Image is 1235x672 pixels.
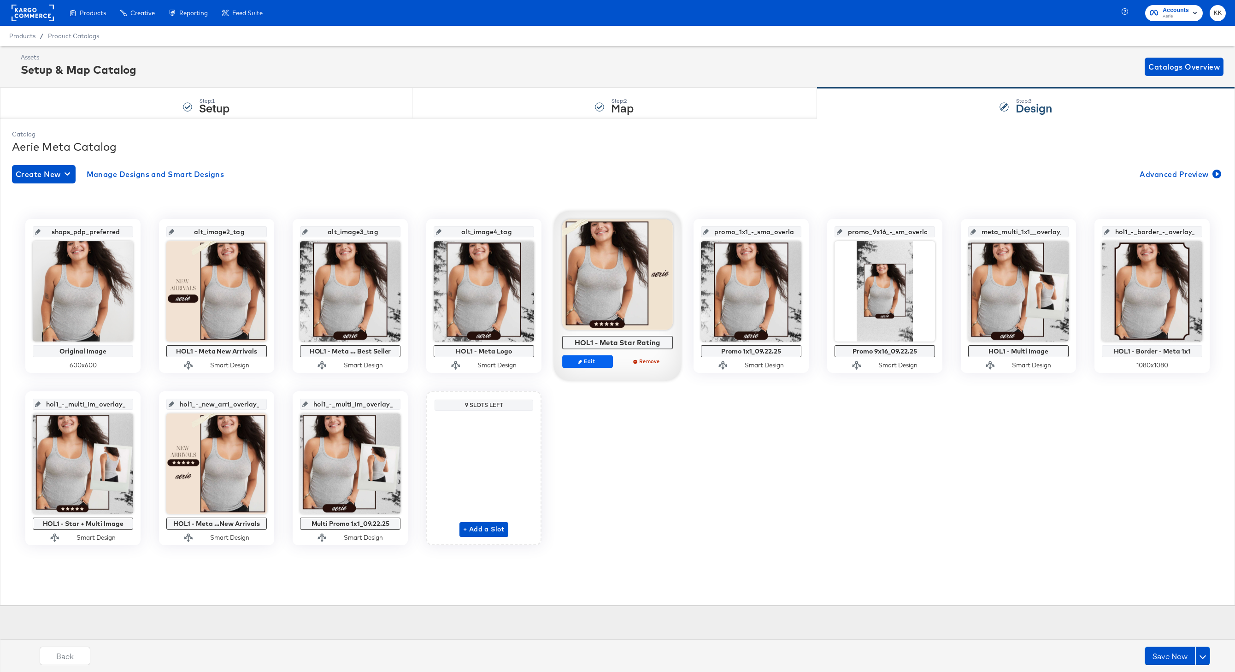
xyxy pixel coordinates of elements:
span: Aerie [1163,13,1189,20]
span: Accounts [1163,6,1189,15]
div: Multi Promo 1x1_09.22.25 [302,520,398,527]
button: + Add a Slot [459,522,508,537]
div: HOL1 - Meta Logo [436,348,532,355]
div: Smart Design [210,533,249,542]
strong: Map [611,100,634,115]
span: Advanced Preview [1140,168,1219,181]
div: 9 Slots Left [437,401,531,409]
div: Smart Design [878,361,917,370]
div: 1080 x 1080 [1102,361,1202,370]
span: Feed Suite [232,9,263,17]
div: Aerie Meta Catalog [12,139,1223,154]
button: Manage Designs and Smart Designs [83,165,228,183]
div: Original Image [35,348,131,355]
div: Smart Design [745,361,784,370]
div: HOL1 - Meta ...New Arrivals [169,520,265,527]
div: Smart Design [210,361,249,370]
span: + Add a Slot [463,524,505,535]
button: Create New [12,165,76,183]
button: Back [40,647,90,665]
div: HOL1 - Meta Star Rating [565,338,670,347]
div: HOL1 - Meta ... Best Seller [302,348,398,355]
div: Promo 9x16_09.22.25 [837,348,933,355]
div: HOL1 - Multi Image [970,348,1066,355]
span: Manage Designs and Smart Designs [87,168,224,181]
span: / [35,32,48,40]
strong: Design [1016,100,1052,115]
div: Promo 1x1_09.22.25 [703,348,799,355]
button: Advanced Preview [1136,165,1223,183]
div: Smart Design [1012,361,1051,370]
div: Setup & Map Catalog [21,62,136,77]
span: Create New [16,168,72,181]
div: 600 x 600 [33,361,133,370]
button: Remove [622,355,673,368]
span: Remove [626,358,669,365]
button: Edit [562,355,613,368]
span: Edit [566,358,609,365]
a: Product Catalogs [48,32,99,40]
span: Reporting [179,9,208,17]
div: HOL1 - Border - Meta 1x1 [1104,348,1200,355]
div: Smart Design [477,361,517,370]
div: Step: 1 [199,98,229,104]
button: Catalogs Overview [1145,58,1223,76]
div: Catalog [12,130,1223,139]
span: Creative [130,9,155,17]
span: Catalogs Overview [1148,60,1220,73]
div: Step: 2 [611,98,634,104]
strong: Setup [199,100,229,115]
div: HOL1 - Meta New Arrivals [169,348,265,355]
span: KK [1213,8,1222,18]
div: HOL1 - Star + Multi Image [35,520,131,527]
span: Products [9,32,35,40]
button: KK [1210,5,1226,21]
div: Smart Design [344,533,383,542]
div: Assets [21,53,136,62]
button: AccountsAerie [1145,5,1203,21]
div: Smart Design [76,533,116,542]
div: Smart Design [344,361,383,370]
button: Save Now [1145,647,1195,665]
div: Step: 3 [1016,98,1052,104]
span: Products [80,9,106,17]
